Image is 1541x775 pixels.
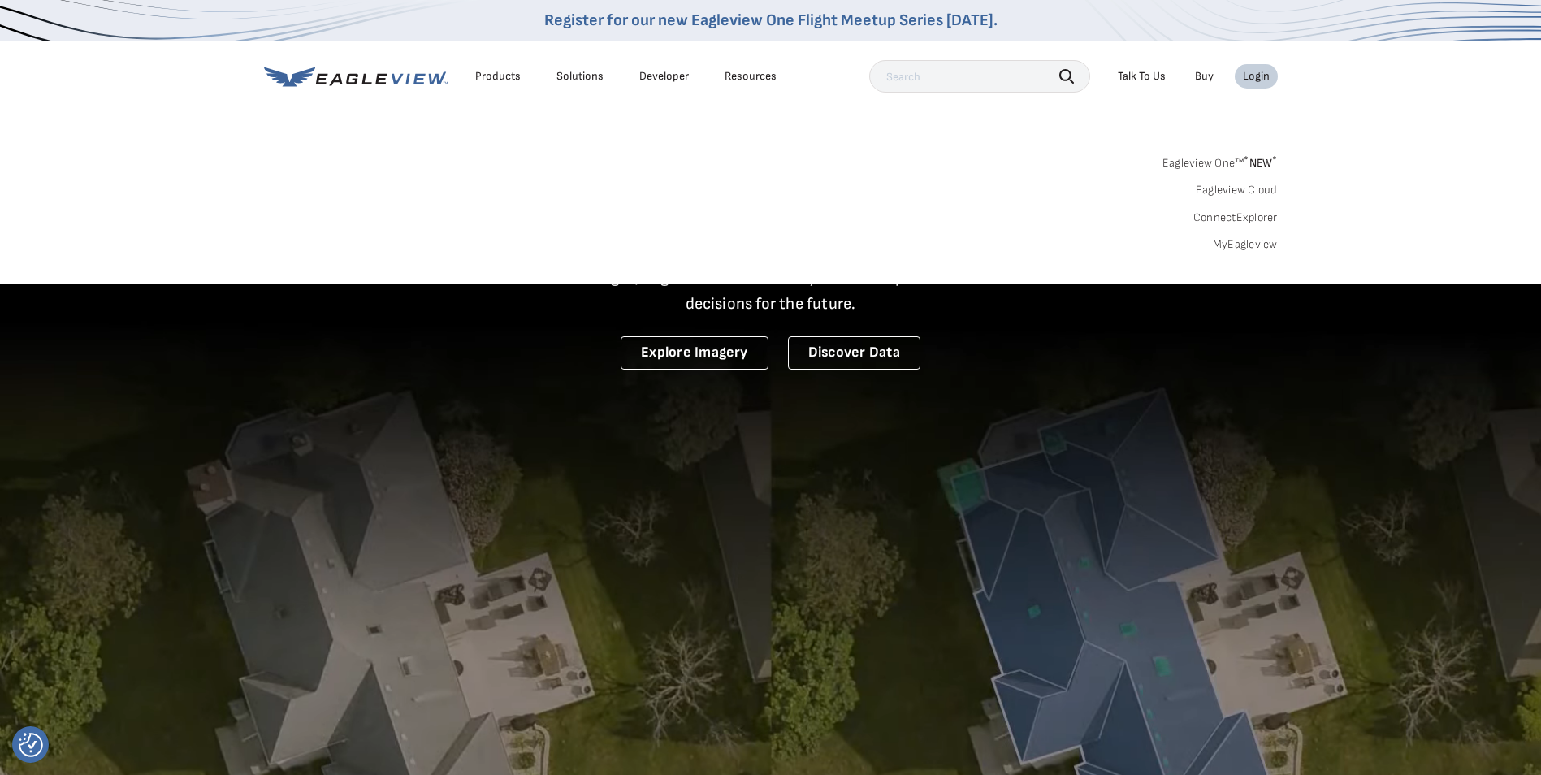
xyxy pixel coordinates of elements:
a: Eagleview One™*NEW* [1162,151,1278,170]
a: Eagleview Cloud [1196,183,1278,197]
a: MyEagleview [1213,237,1278,252]
img: Revisit consent button [19,733,43,757]
div: Resources [725,69,777,84]
input: Search [869,60,1090,93]
div: Login [1243,69,1270,84]
a: ConnectExplorer [1193,210,1278,225]
a: Register for our new Eagleview One Flight Meetup Series [DATE]. [544,11,998,30]
div: Talk To Us [1118,69,1166,84]
a: Discover Data [788,336,920,370]
div: Products [475,69,521,84]
div: Solutions [556,69,604,84]
a: Buy [1195,69,1214,84]
button: Consent Preferences [19,733,43,757]
a: Developer [639,69,689,84]
span: NEW [1244,156,1277,170]
a: Explore Imagery [621,336,768,370]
